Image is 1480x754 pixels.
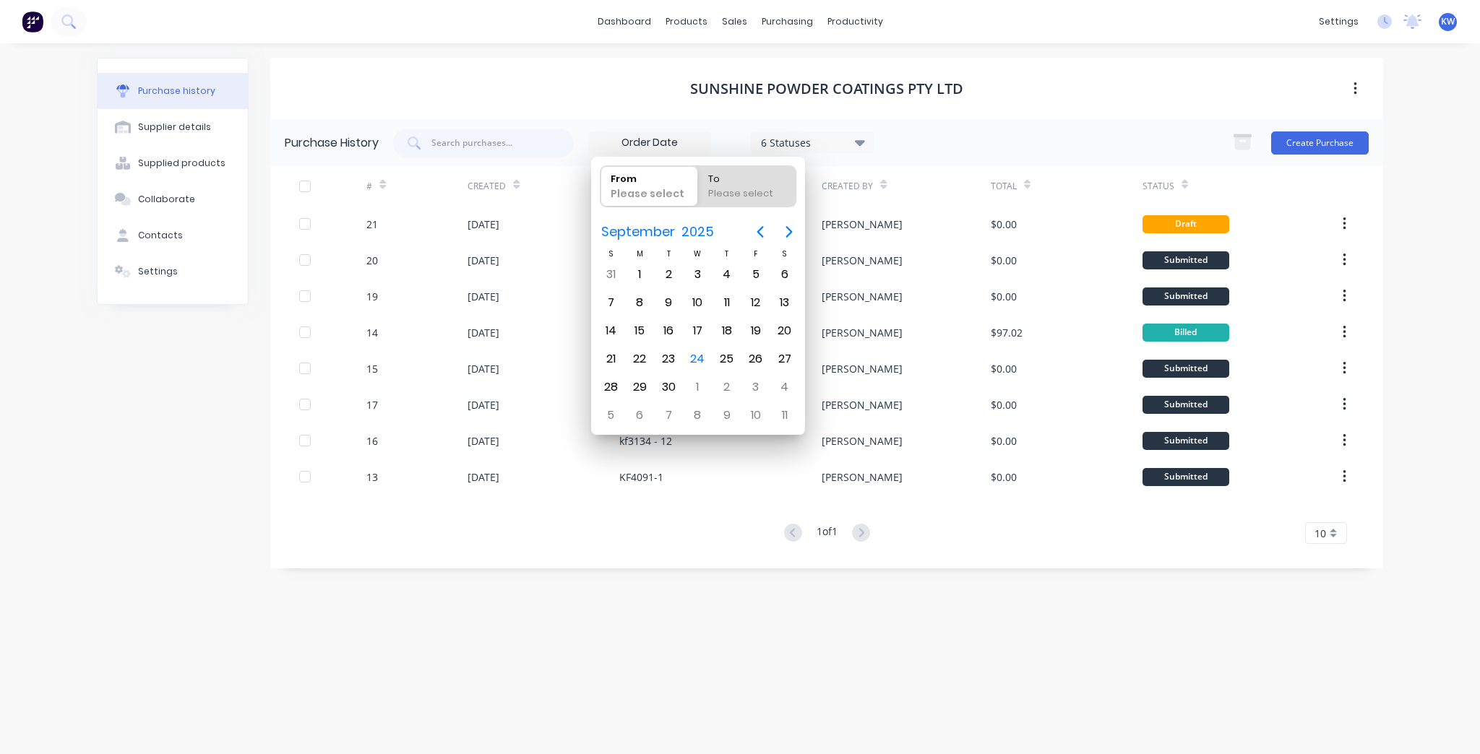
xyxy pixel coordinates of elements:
[713,248,741,260] div: T
[366,397,378,412] div: 17
[687,320,708,342] div: Wednesday, September 17, 2025
[658,404,679,426] div: Tuesday, October 7, 2025
[1312,11,1366,32] div: settings
[822,217,903,232] div: [PERSON_NAME]
[468,325,499,340] div: [DATE]
[1143,324,1229,342] div: Billed
[1143,287,1229,305] div: Submitted
[98,73,248,109] button: Purchase history
[822,180,873,193] div: Created By
[605,186,693,207] div: Please select
[745,376,767,398] div: Friday, October 3, 2025
[702,186,791,207] div: Please select
[596,248,625,260] div: S
[687,404,708,426] div: Wednesday, October 8, 2025
[745,320,767,342] div: Friday, September 19, 2025
[629,348,650,370] div: Monday, September 22, 2025
[468,397,499,412] div: [DATE]
[746,217,775,246] button: Previous page
[598,219,679,245] span: September
[991,397,1017,412] div: $0.00
[820,11,890,32] div: productivity
[770,248,799,260] div: S
[98,253,248,290] button: Settings
[1143,468,1229,486] div: Submitted
[468,180,506,193] div: Created
[98,217,248,253] button: Contacts
[593,219,723,245] button: September2025
[679,219,718,245] span: 2025
[754,11,820,32] div: purchasing
[654,248,683,260] div: T
[366,180,372,193] div: #
[468,361,499,376] div: [DATE]
[629,320,650,342] div: Monday, September 15, 2025
[715,11,754,32] div: sales
[687,264,708,285] div: Wednesday, September 3, 2025
[629,292,650,313] div: Monday, September 8, 2025
[991,180,1017,193] div: Total
[774,292,796,313] div: Saturday, September 13, 2025
[468,469,499,485] div: [DATE]
[991,289,1017,304] div: $0.00
[658,11,715,32] div: products
[629,264,650,285] div: Monday, September 1, 2025
[774,376,796,398] div: Saturday, October 4, 2025
[702,166,791,186] div: To
[716,348,738,370] div: Thursday, September 25, 2025
[619,433,672,448] div: kf3134 - 12
[1143,180,1174,193] div: Status
[658,348,679,370] div: Tuesday, September 23, 2025
[822,469,903,485] div: [PERSON_NAME]
[716,320,738,342] div: Thursday, September 18, 2025
[774,348,796,370] div: Saturday, September 27, 2025
[600,348,621,370] div: Sunday, September 21, 2025
[468,253,499,268] div: [DATE]
[658,320,679,342] div: Tuesday, September 16, 2025
[1143,251,1229,269] div: Submitted
[1143,360,1229,378] div: Submitted
[138,229,183,242] div: Contacts
[468,217,499,232] div: [DATE]
[138,157,225,170] div: Supplied products
[138,121,211,134] div: Supplier details
[285,134,379,152] div: Purchase History
[138,265,178,278] div: Settings
[745,292,767,313] div: Friday, September 12, 2025
[745,264,767,285] div: Friday, September 5, 2025
[600,404,621,426] div: Sunday, October 5, 2025
[991,217,1017,232] div: $0.00
[745,348,767,370] div: Friday, September 26, 2025
[600,376,621,398] div: Sunday, September 28, 2025
[1143,396,1229,414] div: Submitted
[822,325,903,340] div: [PERSON_NAME]
[658,376,679,398] div: Tuesday, September 30, 2025
[991,325,1023,340] div: $97.02
[366,253,378,268] div: 20
[366,361,378,376] div: 15
[822,253,903,268] div: [PERSON_NAME]
[716,376,738,398] div: Thursday, October 2, 2025
[774,320,796,342] div: Saturday, September 20, 2025
[600,292,621,313] div: Sunday, September 7, 2025
[1315,526,1326,541] span: 10
[589,132,710,154] input: Order Date
[658,264,679,285] div: Tuesday, September 2, 2025
[991,433,1017,448] div: $0.00
[600,320,621,342] div: Sunday, September 14, 2025
[658,292,679,313] div: Tuesday, September 9, 2025
[1143,432,1229,450] div: Submitted
[138,193,195,206] div: Collaborate
[822,289,903,304] div: [PERSON_NAME]
[690,80,963,97] h1: Sunshine Powder Coatings Pty Ltd
[745,404,767,426] div: Friday, October 10, 2025
[619,469,663,485] div: KF4091-1
[98,181,248,217] button: Collaborate
[605,166,693,186] div: From
[431,136,548,149] input: Search purchases...
[138,84,215,97] div: Purchase history
[761,134,864,149] div: 6 Statuses
[1441,15,1455,28] span: KW
[687,376,708,398] div: Wednesday, October 1, 2025
[716,292,738,313] div: Thursday, September 11, 2025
